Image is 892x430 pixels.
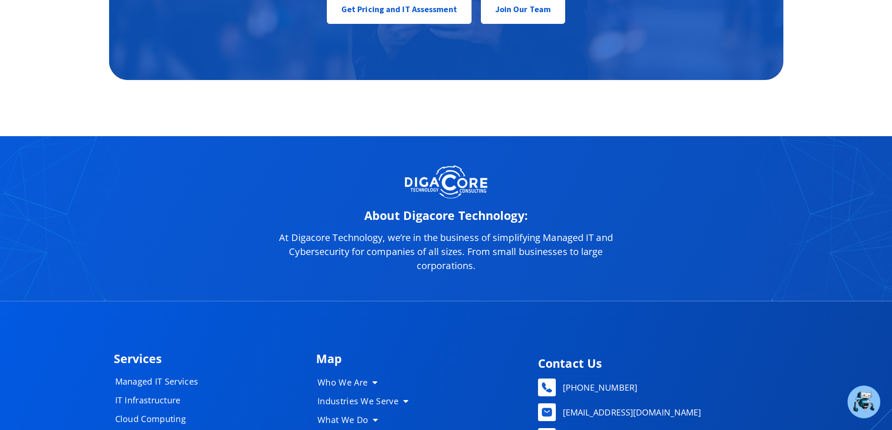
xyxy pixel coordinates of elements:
span: [EMAIL_ADDRESS][DOMAIN_NAME] [560,405,701,419]
h4: Services [114,353,307,364]
a: Managed IT Services [106,372,246,391]
span: [PHONE_NUMBER] [560,380,637,394]
a: IT Infrastructure [106,391,246,409]
h2: About Digacore Technology: [264,210,629,221]
a: Industries We Serve [308,392,425,410]
img: DigaCore Technology Consulting [405,164,487,200]
a: [EMAIL_ADDRESS][DOMAIN_NAME] [538,403,774,421]
p: At Digacore Technology, we’re in the business of simplifying Managed IT and Cybersecurity for com... [264,231,629,273]
h4: Contact Us [538,357,774,369]
a: Cloud Computing [106,409,246,428]
h4: Map [316,353,524,364]
a: What We Do [308,410,425,429]
a: [PHONE_NUMBER] [538,379,774,396]
a: Who We Are [308,373,425,392]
